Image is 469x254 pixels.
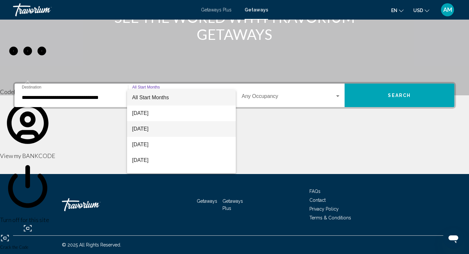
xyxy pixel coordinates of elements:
[132,137,231,152] span: [DATE]
[132,95,169,100] span: All Start Months
[132,121,231,137] span: [DATE]
[132,168,231,184] span: [DATE]
[443,228,464,249] iframe: Button to launch messaging window
[132,152,231,168] span: [DATE]
[132,105,231,121] span: [DATE]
